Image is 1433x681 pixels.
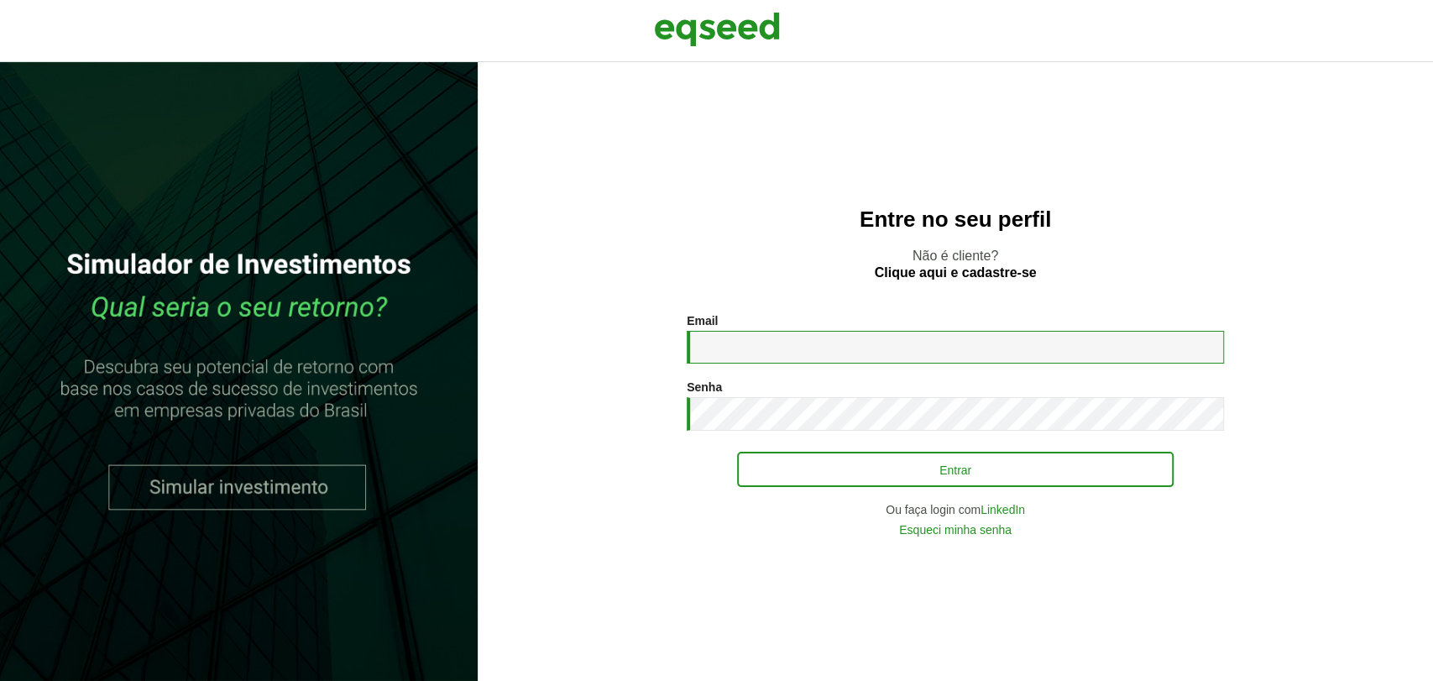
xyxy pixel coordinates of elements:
label: Email [687,315,718,327]
a: Clique aqui e cadastre-se [875,266,1037,280]
p: Não é cliente? [511,248,1399,280]
img: EqSeed Logo [654,8,780,50]
a: LinkedIn [981,504,1025,516]
div: Ou faça login com [687,504,1224,516]
a: Esqueci minha senha [899,524,1012,536]
h2: Entre no seu perfil [511,207,1399,232]
button: Entrar [737,452,1174,487]
label: Senha [687,381,722,393]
